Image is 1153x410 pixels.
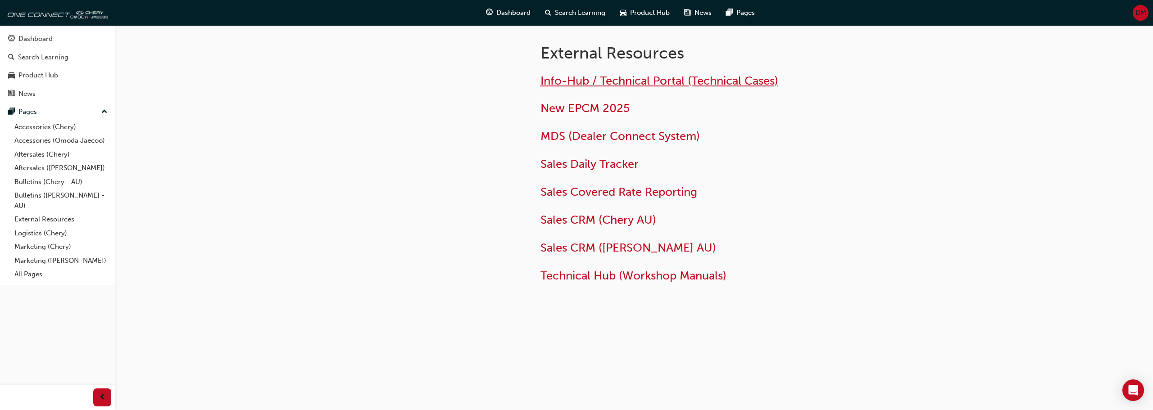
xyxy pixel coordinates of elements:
[726,7,733,18] span: pages-icon
[620,7,626,18] span: car-icon
[4,86,111,102] a: News
[4,49,111,66] a: Search Learning
[18,107,37,117] div: Pages
[4,31,111,47] a: Dashboard
[11,267,111,281] a: All Pages
[684,7,691,18] span: news-icon
[540,129,700,143] a: MDS (Dealer Connect System)
[555,8,605,18] span: Search Learning
[11,212,111,226] a: External Resources
[18,34,53,44] div: Dashboard
[540,241,716,255] a: Sales CRM ([PERSON_NAME] AU)
[496,8,531,18] span: Dashboard
[677,4,719,22] a: news-iconNews
[18,70,58,81] div: Product Hub
[630,8,670,18] span: Product Hub
[540,101,630,115] a: New EPCM 2025
[18,89,36,99] div: News
[540,269,726,283] a: Technical Hub (Workshop Manuals)
[479,4,538,22] a: guage-iconDashboard
[11,240,111,254] a: Marketing (Chery)
[11,120,111,134] a: Accessories (Chery)
[4,29,111,104] button: DashboardSearch LearningProduct HubNews
[11,148,111,162] a: Aftersales (Chery)
[719,4,762,22] a: pages-iconPages
[101,106,108,118] span: up-icon
[540,213,656,227] a: Sales CRM (Chery AU)
[4,67,111,84] a: Product Hub
[613,4,677,22] a: car-iconProduct Hub
[5,4,108,22] img: oneconnect
[1135,8,1146,18] span: DM
[695,8,712,18] span: News
[11,254,111,268] a: Marketing ([PERSON_NAME])
[8,35,15,43] span: guage-icon
[1122,379,1144,401] div: Open Intercom Messenger
[4,104,111,120] button: Pages
[11,175,111,189] a: Bulletins (Chery - AU)
[540,74,778,88] a: Info-Hub / Technical Portal (Technical Cases)
[99,392,106,403] span: prev-icon
[8,90,15,98] span: news-icon
[1133,5,1148,21] button: DM
[8,54,14,62] span: search-icon
[8,108,15,116] span: pages-icon
[18,52,68,63] div: Search Learning
[11,226,111,240] a: Logistics (Chery)
[11,134,111,148] a: Accessories (Omoda Jaecoo)
[11,161,111,175] a: Aftersales ([PERSON_NAME])
[540,43,836,63] h1: External Resources
[538,4,613,22] a: search-iconSearch Learning
[486,7,493,18] span: guage-icon
[540,185,697,199] a: Sales Covered Rate Reporting
[540,157,639,171] a: Sales Daily Tracker
[736,8,755,18] span: Pages
[8,72,15,80] span: car-icon
[11,189,111,212] a: Bulletins ([PERSON_NAME] - AU)
[545,7,551,18] span: search-icon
